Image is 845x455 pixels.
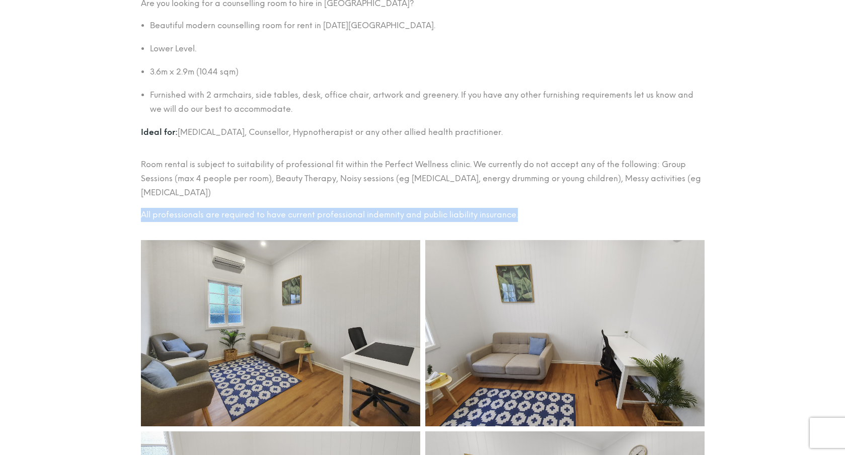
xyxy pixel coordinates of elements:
[141,127,178,137] strong: Ideal for:
[150,65,705,79] li: 3.6m x 2.9m (10.44 sqm)
[150,88,705,116] li: Furnished with 2 armchairs, side tables, desk, office chair, artwork and greenery. If you have an...
[141,208,705,222] p: All professionals are required to have current professional indemnity and public liability insura...
[150,19,705,33] li: Beautiful modern counselling room for rent in [DATE][GEOGRAPHIC_DATA].
[141,158,705,200] p: Room rental is subject to suitability of professional fit within the Perfect Wellness clinic. We ...
[150,42,705,56] li: Lower Level.
[141,125,705,139] p: [MEDICAL_DATA], Counsellor, Hypnotherapist or any other allied health practitioner.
